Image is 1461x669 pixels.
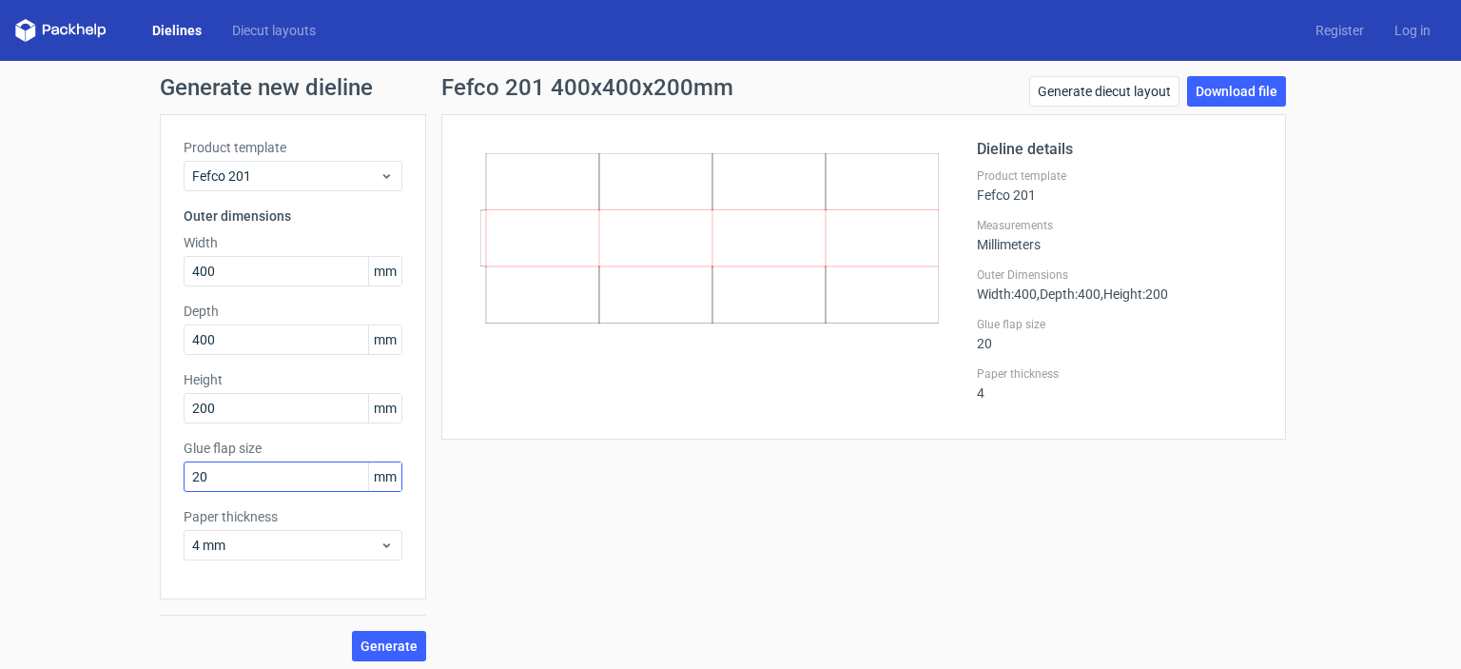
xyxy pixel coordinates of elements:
div: Fefco 201 [977,168,1262,203]
a: Dielines [137,21,217,40]
span: , Depth : 400 [1037,286,1101,302]
h3: Outer dimensions [184,207,402,226]
label: Paper thickness [184,507,402,526]
label: Paper thickness [977,366,1262,382]
label: Width [184,233,402,252]
a: Download file [1187,76,1286,107]
span: , Height : 200 [1101,286,1168,302]
a: Log in [1379,21,1446,40]
a: Generate diecut layout [1029,76,1179,107]
h1: Generate new dieline [160,76,1301,99]
div: Millimeters [977,218,1262,252]
span: mm [368,257,401,285]
label: Depth [184,302,402,321]
span: mm [368,325,401,354]
span: Fefco 201 [192,167,380,186]
h1: Fefco 201 400x400x200mm [441,76,733,99]
label: Outer Dimensions [977,267,1262,283]
span: Width : 400 [977,286,1037,302]
span: mm [368,394,401,423]
a: Diecut layouts [217,21,331,40]
a: Register [1300,21,1379,40]
span: mm [368,462,401,491]
div: 20 [977,317,1262,351]
label: Height [184,370,402,389]
span: 4 mm [192,536,380,555]
label: Product template [184,138,402,157]
label: Glue flap size [184,439,402,458]
h2: Dieline details [977,138,1262,161]
button: Generate [352,631,426,661]
label: Product template [977,168,1262,184]
div: 4 [977,366,1262,401]
label: Measurements [977,218,1262,233]
span: Generate [360,639,418,653]
label: Glue flap size [977,317,1262,332]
